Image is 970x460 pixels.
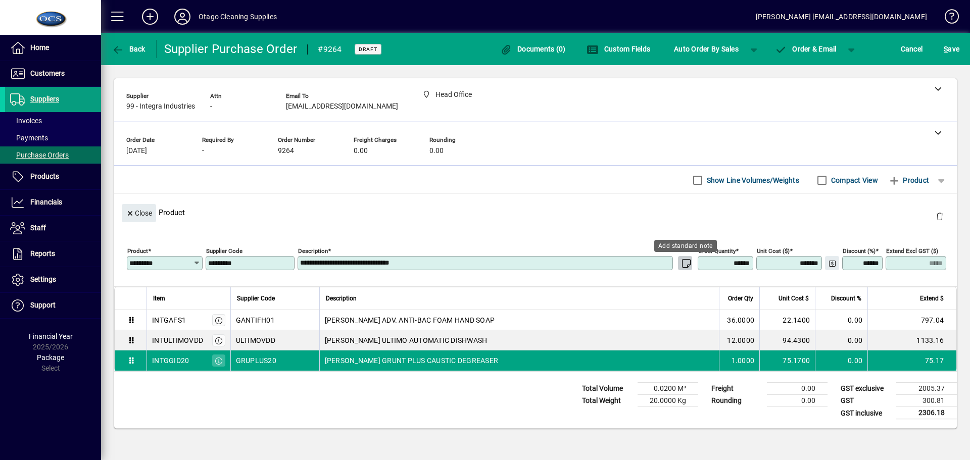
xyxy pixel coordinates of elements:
[770,40,842,58] button: Order & Email
[706,395,767,407] td: Rounding
[30,69,65,77] span: Customers
[843,247,876,254] mat-label: Discount (%)
[867,330,956,350] td: 1133.16
[944,41,959,57] span: ave
[30,95,59,103] span: Suppliers
[5,129,101,146] a: Payments
[166,8,199,26] button: Profile
[122,204,156,222] button: Close
[898,40,926,58] button: Cancel
[126,103,195,111] span: 99 - Integra Industries
[354,147,368,155] span: 0.00
[674,41,739,57] span: Auto Order By Sales
[30,249,55,258] span: Reports
[153,293,165,304] span: Item
[944,45,948,53] span: S
[298,247,328,254] mat-label: Description
[101,40,157,58] app-page-header-button: Back
[896,407,957,420] td: 2306.18
[498,40,568,58] button: Documents (0)
[37,353,64,362] span: Package
[831,293,861,304] span: Discount %
[867,350,956,371] td: 75.17
[759,310,815,330] td: 22.1400
[134,8,166,26] button: Add
[5,164,101,189] a: Products
[896,395,957,407] td: 300.81
[584,40,653,58] button: Custom Fields
[669,40,744,58] button: Auto Order By Sales
[30,224,46,232] span: Staff
[638,395,698,407] td: 20.0000 Kg
[920,293,944,304] span: Extend $
[577,395,638,407] td: Total Weight
[5,146,101,164] a: Purchase Orders
[706,383,767,395] td: Freight
[5,35,101,61] a: Home
[152,335,203,345] div: INTULTIMOVDD
[30,301,56,309] span: Support
[202,147,204,155] span: -
[230,350,319,371] td: GRUPLUS20
[756,9,927,25] div: [PERSON_NAME] [EMAIL_ADDRESS][DOMAIN_NAME]
[30,43,49,52] span: Home
[126,205,152,222] span: Close
[883,171,934,189] button: Product
[29,332,73,340] span: Financial Year
[901,41,923,57] span: Cancel
[500,45,566,53] span: Documents (0)
[325,335,488,345] span: [PERSON_NAME] ULTIMO AUTOMATIC DISHWASH
[867,310,956,330] td: 797.04
[109,40,148,58] button: Back
[779,293,809,304] span: Unit Cost $
[767,395,828,407] td: 0.00
[199,9,277,25] div: Otago Cleaning Supplies
[638,383,698,395] td: 0.0200 M³
[112,45,145,53] span: Back
[10,117,42,125] span: Invoices
[5,267,101,292] a: Settings
[587,45,650,53] span: Custom Fields
[286,103,398,111] span: [EMAIL_ADDRESS][DOMAIN_NAME]
[10,134,48,142] span: Payments
[278,147,294,155] span: 9264
[206,247,243,254] mat-label: Supplier Code
[896,383,957,395] td: 2005.37
[815,310,867,330] td: 0.00
[836,395,896,407] td: GST
[318,41,342,58] div: #9264
[719,310,759,330] td: 36.0000
[114,194,957,231] div: Product
[719,350,759,371] td: 1.0000
[937,2,957,35] a: Knowledge Base
[152,315,186,325] div: INTGAFS1
[30,198,62,206] span: Financials
[654,240,717,252] div: Add standard note
[237,293,275,304] span: Supplier Code
[5,293,101,318] a: Support
[126,147,147,155] span: [DATE]
[836,407,896,420] td: GST inclusive
[759,350,815,371] td: 75.1700
[728,293,753,304] span: Order Qty
[30,172,59,180] span: Products
[230,330,319,350] td: ULTIMOVDD
[5,241,101,267] a: Reports
[928,212,952,221] app-page-header-button: Delete
[326,293,357,304] span: Description
[886,247,938,254] mat-label: Extend excl GST ($)
[30,275,56,283] span: Settings
[767,383,828,395] td: 0.00
[577,383,638,395] td: Total Volume
[757,247,790,254] mat-label: Unit Cost ($)
[759,330,815,350] td: 94.4300
[10,151,69,159] span: Purchase Orders
[230,310,319,330] td: GANTIFH01
[429,147,444,155] span: 0.00
[325,315,495,325] span: [PERSON_NAME] ADV. ANTI-BAC FOAM HAND SOAP
[836,383,896,395] td: GST exclusive
[888,172,929,188] span: Product
[775,45,837,53] span: Order & Email
[359,46,377,53] span: Draft
[705,175,799,185] label: Show Line Volumes/Weights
